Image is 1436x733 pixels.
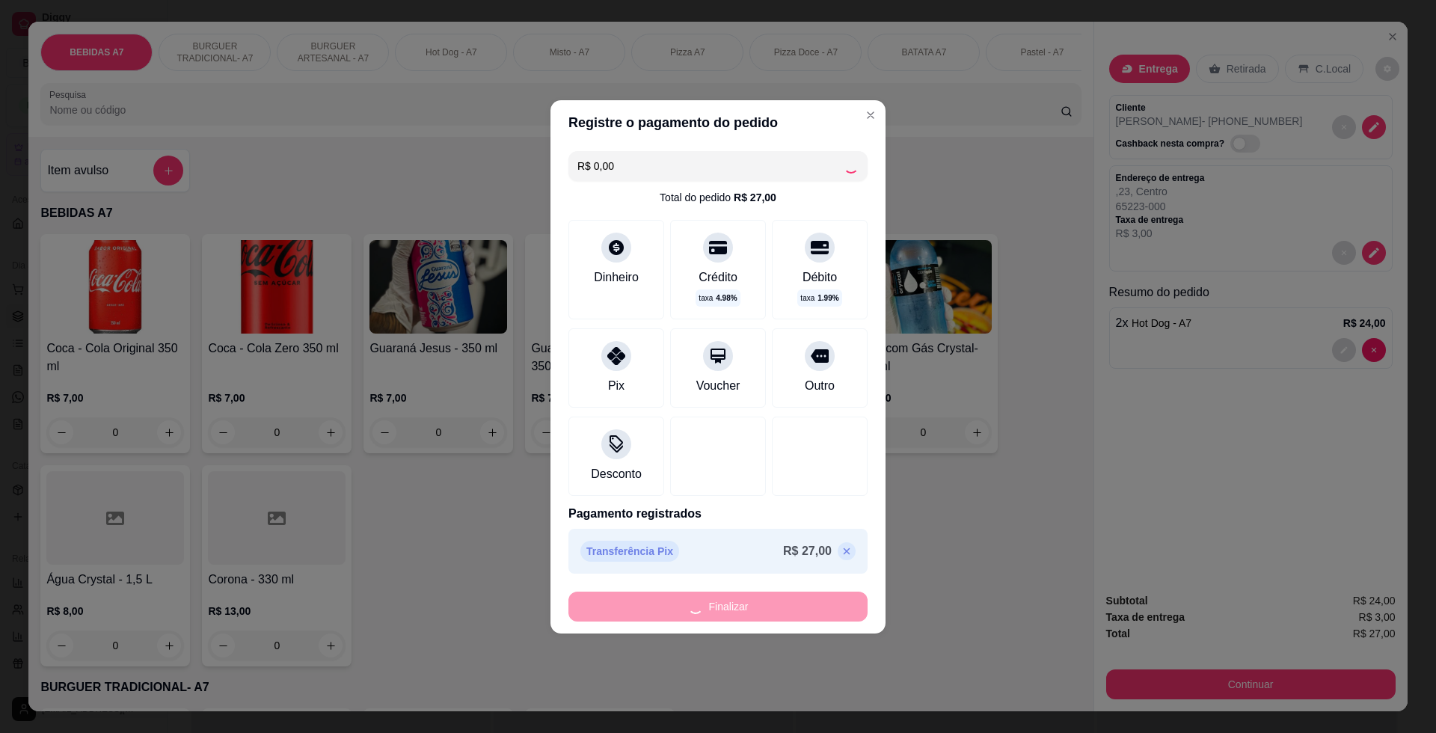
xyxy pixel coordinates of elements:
[696,377,740,395] div: Voucher
[803,269,837,286] div: Débito
[783,542,832,560] p: R$ 27,00
[568,505,868,523] p: Pagamento registrados
[805,377,835,395] div: Outro
[817,292,838,304] span: 1.99 %
[800,292,838,304] p: taxa
[577,151,844,181] input: Ex.: hambúrguer de cordeiro
[716,292,737,304] span: 4.98 %
[591,465,642,483] div: Desconto
[594,269,639,286] div: Dinheiro
[660,190,776,205] div: Total do pedido
[608,377,625,395] div: Pix
[699,292,737,304] p: taxa
[550,100,886,145] header: Registre o pagamento do pedido
[859,103,883,127] button: Close
[580,541,679,562] p: Transferência Pix
[699,269,737,286] div: Crédito
[734,190,776,205] div: R$ 27,00
[844,159,859,174] div: Loading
